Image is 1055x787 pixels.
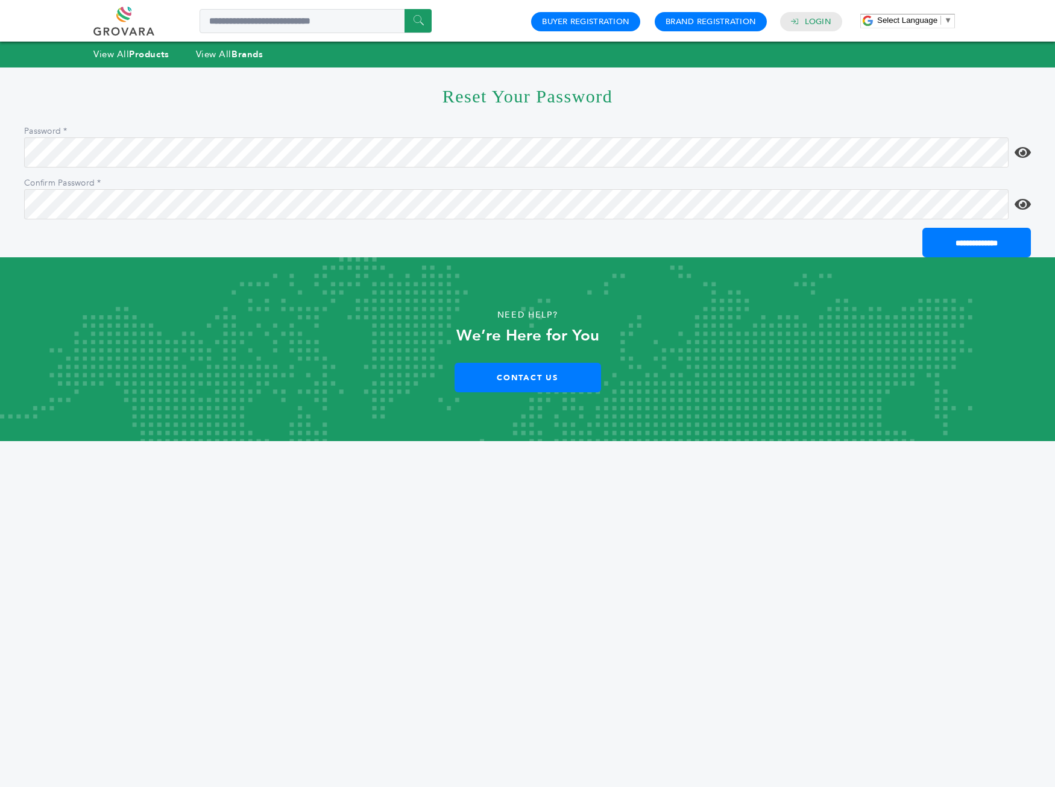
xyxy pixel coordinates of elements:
[129,48,169,60] strong: Products
[93,48,169,60] a: View AllProducts
[805,16,831,27] a: Login
[666,16,756,27] a: Brand Registration
[231,48,263,60] strong: Brands
[24,125,109,137] label: Password
[877,16,952,25] a: Select Language​
[456,325,599,346] strong: We’re Here for You
[200,9,432,33] input: Search a product or brand...
[877,16,937,25] span: Select Language
[24,177,109,189] label: Confirm Password
[944,16,952,25] span: ▼
[53,306,1003,324] p: Need Help?
[542,16,629,27] a: Buyer Registration
[24,67,1031,124] h1: Reset Your Password
[196,48,263,60] a: View AllBrands
[455,363,601,392] a: Contact Us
